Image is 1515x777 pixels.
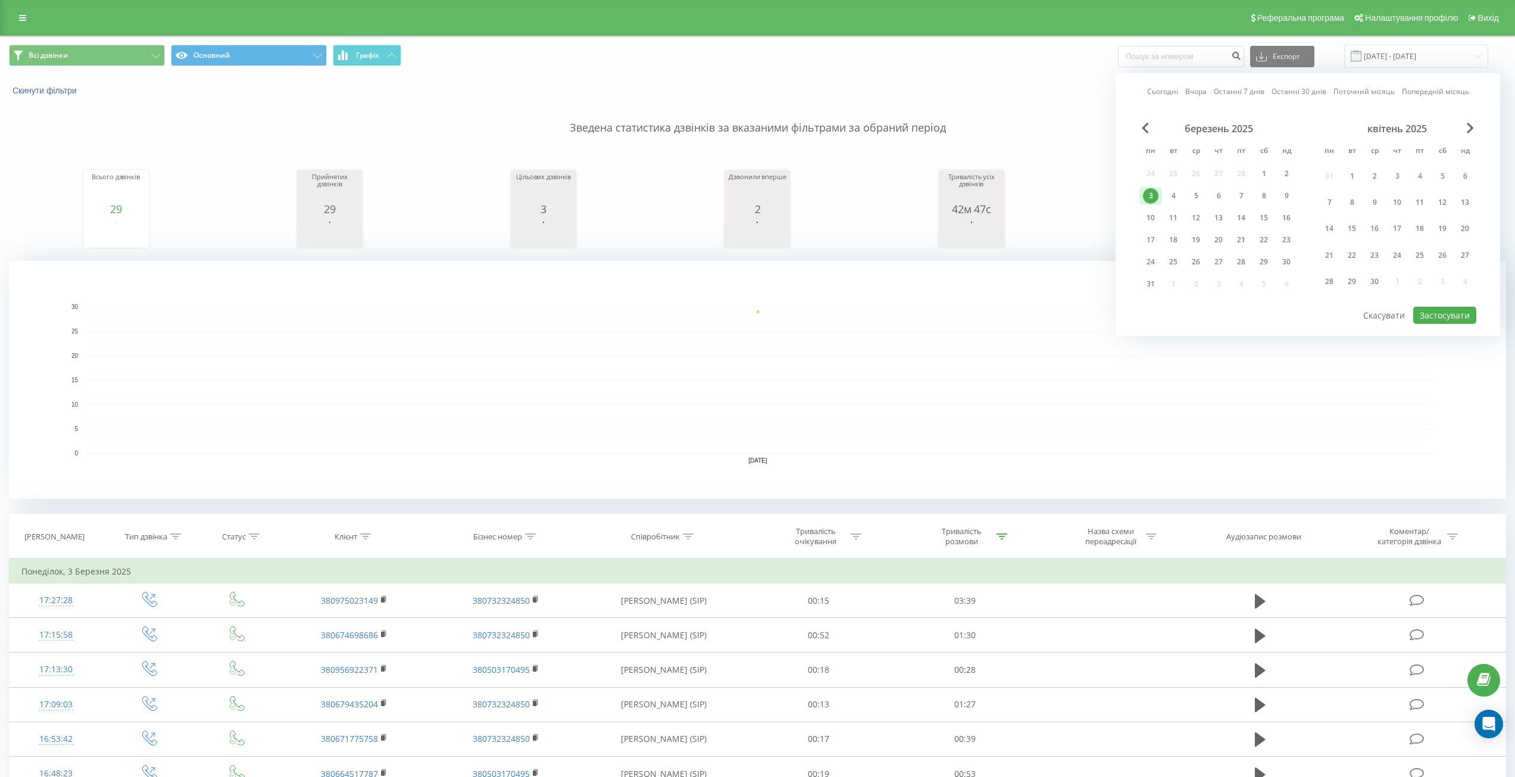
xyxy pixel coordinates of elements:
[321,595,378,606] a: 380975023149
[1367,168,1382,184] div: 2
[727,215,787,251] div: A chart.
[1322,195,1337,210] div: 7
[21,693,91,716] div: 17:09:03
[1272,86,1326,97] a: Останні 30 днів
[1412,221,1427,236] div: 18
[746,687,892,722] td: 00:13
[1322,221,1337,236] div: 14
[892,687,1038,722] td: 01:27
[29,51,68,60] span: Всі дзвінки
[1367,248,1382,263] div: 23
[1341,271,1363,293] div: вт 29 квіт 2025 р.
[1275,187,1298,205] div: нд 9 бер 2025 р.
[1164,143,1182,161] abbr: вівторок
[1475,710,1503,738] div: Open Intercom Messenger
[1142,143,1160,161] abbr: понеділок
[1386,191,1408,213] div: чт 10 квіт 2025 р.
[1457,221,1473,236] div: 20
[1233,188,1249,204] div: 7
[1367,274,1382,289] div: 30
[1277,143,1295,161] abbr: неділя
[930,526,994,547] div: Тривалість розмови
[892,722,1038,756] td: 00:39
[1433,143,1451,161] abbr: субота
[321,698,378,710] a: 380679435204
[1386,165,1408,187] div: чт 3 квіт 2025 р.
[1252,165,1275,183] div: сб 1 бер 2025 р.
[892,618,1038,653] td: 01:30
[1279,232,1294,248] div: 23
[1341,244,1363,266] div: вт 22 квіт 2025 р.
[71,328,79,335] text: 25
[1388,143,1406,161] abbr: четвер
[21,728,91,751] div: 16:53:42
[1375,526,1444,547] div: Коментар/категорія дзвінка
[1275,209,1298,227] div: нд 16 бер 2025 р.
[1435,195,1450,210] div: 12
[1211,210,1226,226] div: 13
[1367,195,1382,210] div: 9
[1232,143,1250,161] abbr: п’ятниця
[1230,187,1252,205] div: пт 7 бер 2025 р.
[942,215,1001,251] svg: A chart.
[1252,209,1275,227] div: сб 15 бер 2025 р.
[333,45,401,66] button: Графік
[582,583,746,618] td: [PERSON_NAME] (SIP)
[746,722,892,756] td: 00:17
[1207,231,1230,249] div: чт 20 бер 2025 р.
[1341,218,1363,240] div: вт 15 квіт 2025 р.
[1166,254,1181,270] div: 25
[1412,168,1427,184] div: 4
[1207,253,1230,271] div: чт 27 бер 2025 р.
[1275,253,1298,271] div: нд 30 бер 2025 р.
[1412,248,1427,263] div: 25
[1256,188,1272,204] div: 8
[1389,168,1405,184] div: 3
[727,203,787,215] div: 2
[1230,253,1252,271] div: пт 28 бер 2025 р.
[582,618,746,653] td: [PERSON_NAME] (SIP)
[1275,165,1298,183] div: нд 2 бер 2025 р.
[1366,143,1383,161] abbr: середа
[582,687,746,722] td: [PERSON_NAME] (SIP)
[746,653,892,687] td: 00:18
[1454,218,1476,240] div: нд 20 квіт 2025 р.
[1357,307,1411,324] button: Скасувати
[582,653,746,687] td: [PERSON_NAME] (SIP)
[1139,231,1162,249] div: пн 17 бер 2025 р.
[1431,191,1454,213] div: сб 12 квіт 2025 р.
[1411,143,1429,161] abbr: п’ятниця
[514,215,573,251] svg: A chart.
[1188,254,1204,270] div: 26
[1408,165,1431,187] div: пт 4 квіт 2025 р.
[1162,187,1185,205] div: вт 4 бер 2025 р.
[1207,209,1230,227] div: чт 13 бер 2025 р.
[1457,168,1473,184] div: 6
[892,583,1038,618] td: 03:39
[473,733,530,744] a: 380732324850
[24,532,85,542] div: [PERSON_NAME]
[1454,191,1476,213] div: нд 13 квіт 2025 р.
[1257,13,1345,23] span: Реферальна програма
[74,450,78,457] text: 0
[1211,232,1226,248] div: 20
[1256,166,1272,182] div: 1
[631,532,680,542] div: Співробітник
[1363,271,1386,293] div: ср 30 квіт 2025 р.
[514,203,573,215] div: 3
[1386,218,1408,240] div: чт 17 квіт 2025 р.
[1143,232,1158,248] div: 17
[86,203,146,215] div: 29
[300,203,360,215] div: 29
[1147,86,1178,97] a: Сьогодні
[356,51,379,60] span: Графік
[321,733,378,744] a: 380671775758
[300,215,360,251] svg: A chart.
[1142,123,1149,133] span: Previous Month
[1279,188,1294,204] div: 9
[1456,143,1474,161] abbr: неділя
[1230,231,1252,249] div: пт 21 бер 2025 р.
[1435,248,1450,263] div: 26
